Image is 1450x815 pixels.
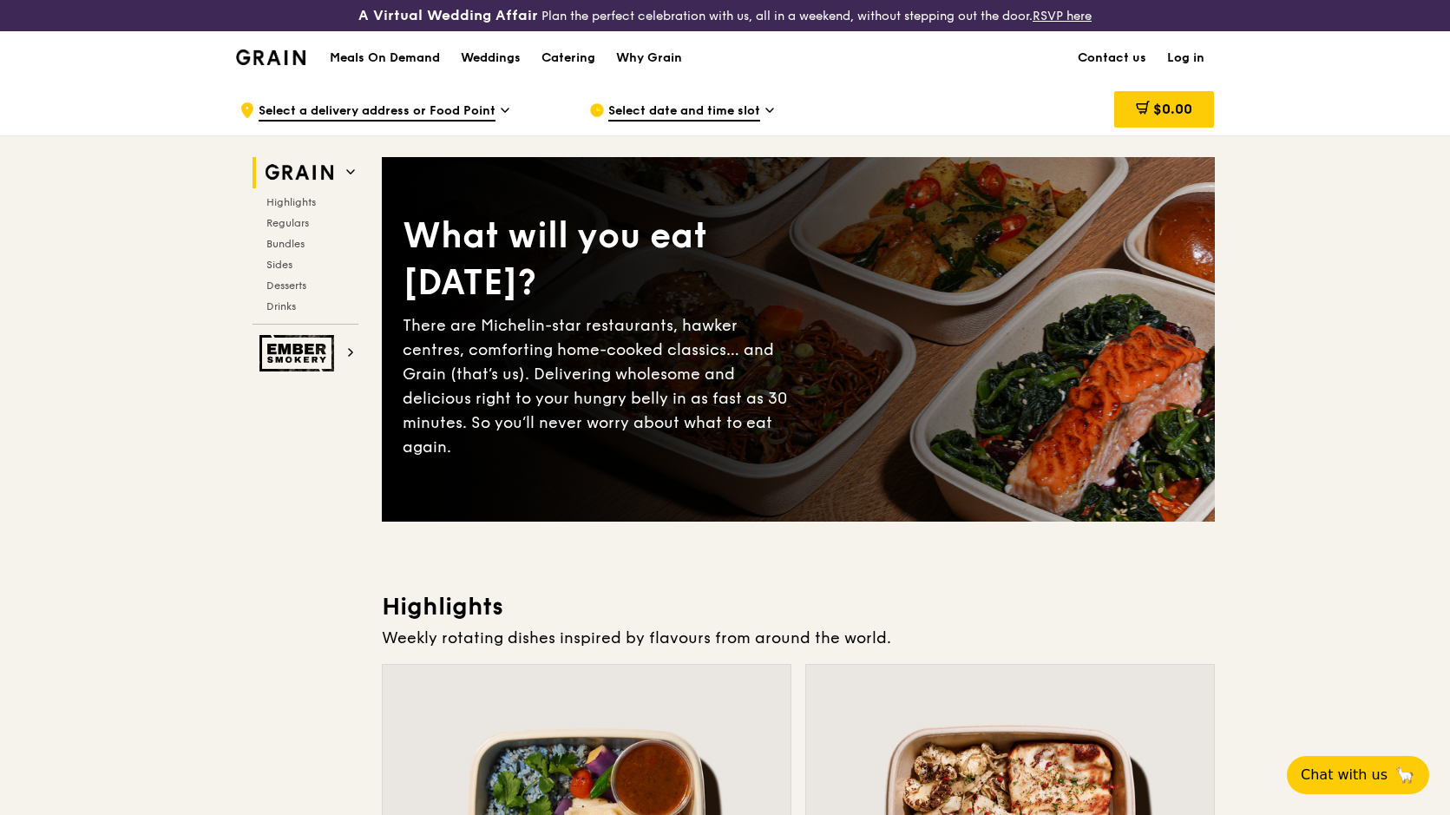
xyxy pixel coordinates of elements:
span: Drinks [266,300,296,312]
div: Weekly rotating dishes inspired by flavours from around the world. [382,626,1215,650]
a: Why Grain [606,32,692,84]
a: Log in [1157,32,1215,84]
span: Desserts [266,279,306,292]
button: Chat with us🦙 [1287,756,1429,794]
div: Catering [541,32,595,84]
span: Chat with us [1301,765,1388,785]
div: There are Michelin-star restaurants, hawker centres, comforting home-cooked classics… and Grain (... [403,313,798,459]
a: RSVP here [1033,9,1092,23]
div: What will you eat [DATE]? [403,213,798,306]
div: Weddings [461,32,521,84]
a: Contact us [1067,32,1157,84]
span: 🦙 [1394,765,1415,785]
img: Grain web logo [259,157,339,188]
a: Catering [531,32,606,84]
div: Why Grain [616,32,682,84]
img: Grain [236,49,306,65]
h3: Highlights [382,591,1215,622]
div: Plan the perfect celebration with us, all in a weekend, without stepping out the door. [242,7,1209,24]
span: Select a delivery address or Food Point [259,102,495,122]
span: Select date and time slot [608,102,760,122]
a: Weddings [450,32,531,84]
span: $0.00 [1153,101,1192,117]
span: Highlights [266,196,316,208]
a: GrainGrain [236,30,306,82]
img: Ember Smokery web logo [259,335,339,371]
span: Sides [266,259,292,271]
span: Regulars [266,217,309,229]
h1: Meals On Demand [330,49,440,67]
h3: A Virtual Wedding Affair [358,7,538,24]
span: Bundles [266,238,305,250]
